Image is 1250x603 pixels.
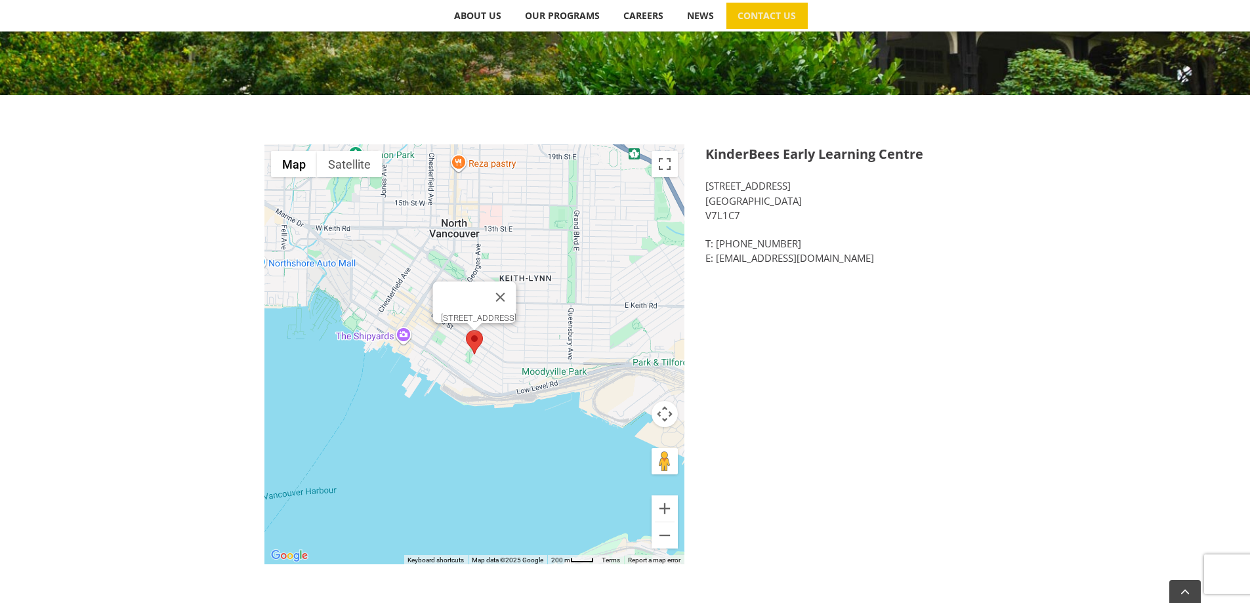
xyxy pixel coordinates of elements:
[547,555,598,564] button: Map Scale: 200 m per 32 pixels
[454,11,501,20] span: ABOUT US
[726,3,808,29] a: CONTACT US
[705,178,986,223] p: [STREET_ADDRESS] [GEOGRAPHIC_DATA] V7L1C7
[652,495,678,522] button: Zoom in
[623,11,663,20] span: CAREERS
[602,556,620,564] a: Terms
[271,151,317,177] button: Show street map
[514,3,612,29] a: OUR PROGRAMS
[484,281,516,313] button: Close
[652,448,678,474] button: Drag Pegman onto the map to open Street View
[525,11,600,20] span: OUR PROGRAMS
[738,11,796,20] span: CONTACT US
[652,522,678,549] button: Zoom out
[317,151,382,177] button: Show satellite imagery
[687,11,714,20] span: NEWS
[705,251,874,264] a: E: [EMAIL_ADDRESS][DOMAIN_NAME]
[443,3,513,29] a: ABOUT US
[705,145,923,163] strong: KinderBees Early Learning Centre
[612,3,675,29] a: CAREERS
[268,547,311,564] a: Open this area in Google Maps (opens a new window)
[472,556,543,564] span: Map data ©2025 Google
[407,556,464,565] button: Keyboard shortcuts
[268,547,311,564] img: Google
[551,556,570,564] span: 200 m
[705,237,801,250] a: T: [PHONE_NUMBER]
[676,3,726,29] a: NEWS
[652,401,678,427] button: Map camera controls
[628,556,680,564] a: Report a map error
[440,313,516,323] div: [STREET_ADDRESS]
